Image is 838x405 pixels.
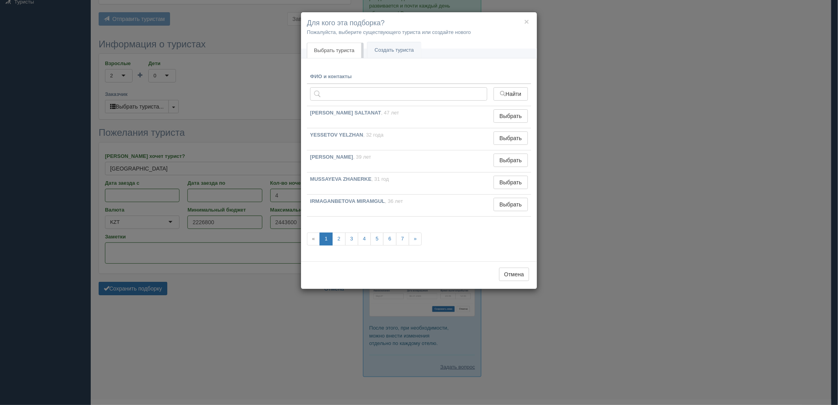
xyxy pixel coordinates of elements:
a: 2 [332,232,345,246]
button: Выбрать [494,109,528,123]
a: 6 [383,232,396,246]
button: Выбрать [494,154,528,167]
a: 5 [370,232,383,246]
span: , 36 лет [385,198,403,204]
span: « [307,232,320,246]
span: , 39 лет [353,154,371,160]
input: Поиск по ФИО, паспорту или контактам [310,87,487,101]
a: 7 [396,232,409,246]
button: Выбрать [494,176,528,189]
span: , 31 год [372,176,389,182]
button: Отмена [499,268,529,281]
button: Выбрать [494,198,528,211]
p: Пожалуйста, выберите существующего туриста или создайте нового [307,28,531,36]
b: IRMAGANBETOVA MIRAMGUL [310,198,385,204]
span: , 32 года [363,132,384,138]
b: [PERSON_NAME] [310,154,353,160]
a: Выбрать туриста [307,43,361,58]
span: , 47 лет [381,110,399,116]
th: ФИО и контакты [307,70,490,84]
h4: Для кого эта подборка? [307,18,531,28]
a: Создать туриста [367,42,421,58]
button: × [524,17,529,26]
b: YESSETOV YELZHAN [310,132,363,138]
a: » [409,232,422,246]
b: [PERSON_NAME] SALTANAT [310,110,381,116]
a: 4 [358,232,371,246]
a: 3 [345,232,358,246]
button: Выбрать [494,131,528,145]
b: MUSSAYEVA ZHANERKE [310,176,372,182]
button: Найти [494,87,528,101]
a: 1 [320,232,333,246]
